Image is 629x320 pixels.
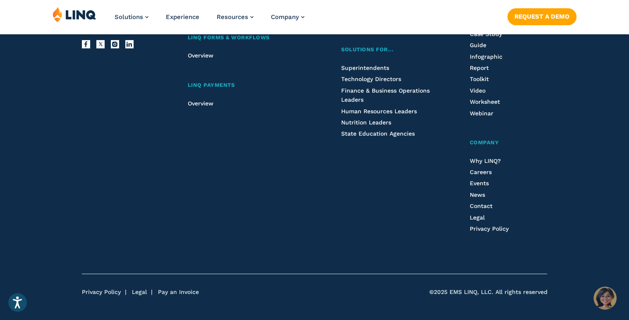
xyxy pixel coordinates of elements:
[469,64,488,71] a: Report
[469,53,502,60] a: Infographic
[341,87,430,103] a: Finance & Business Operations Leaders
[125,40,134,48] a: LinkedIn
[429,288,547,296] span: ©2025 EMS LINQ, LLC. All rights reserved
[96,40,105,48] a: X
[469,180,488,186] a: Events
[341,130,415,137] a: State Education Agencies
[53,7,96,22] img: LINQ | K‑12 Software
[341,119,391,126] a: Nutrition Leaders
[469,139,499,146] span: Company
[469,87,485,94] a: Video
[469,225,508,232] a: Privacy Policy
[115,13,148,21] a: Solutions
[341,108,417,115] a: Human Resources Leaders
[187,100,213,107] a: Overview
[187,81,306,90] a: LINQ Payments
[115,13,143,21] span: Solutions
[341,64,389,71] a: Superintendents
[469,214,484,221] a: Legal
[469,191,485,198] a: News
[593,287,617,310] button: Hello, have a question? Let’s chat.
[469,110,493,117] a: Webinar
[166,13,199,21] a: Experience
[187,82,234,88] span: LINQ Payments
[469,169,491,175] a: Careers
[82,289,121,295] a: Privacy Policy
[111,40,119,48] a: Instagram
[271,13,304,21] a: Company
[187,34,269,41] span: LINQ Forms & Workflows
[187,52,213,59] a: Overview
[132,289,147,295] a: Legal
[115,7,304,34] nav: Primary Navigation
[469,139,547,147] a: Company
[469,203,492,209] a: Contact
[507,7,576,25] nav: Button Navigation
[469,158,500,164] a: Why LINQ?
[187,33,306,42] a: LINQ Forms & Workflows
[469,31,502,37] a: Case Study
[271,13,299,21] span: Company
[341,76,401,82] a: Technology Directors
[158,289,199,295] a: Pay an Invoice
[469,42,486,48] a: Guide
[82,40,90,48] a: Facebook
[217,13,248,21] span: Resources
[507,8,576,25] a: Request a Demo
[469,98,500,105] a: Worksheet
[217,13,254,21] a: Resources
[469,76,488,82] a: Toolkit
